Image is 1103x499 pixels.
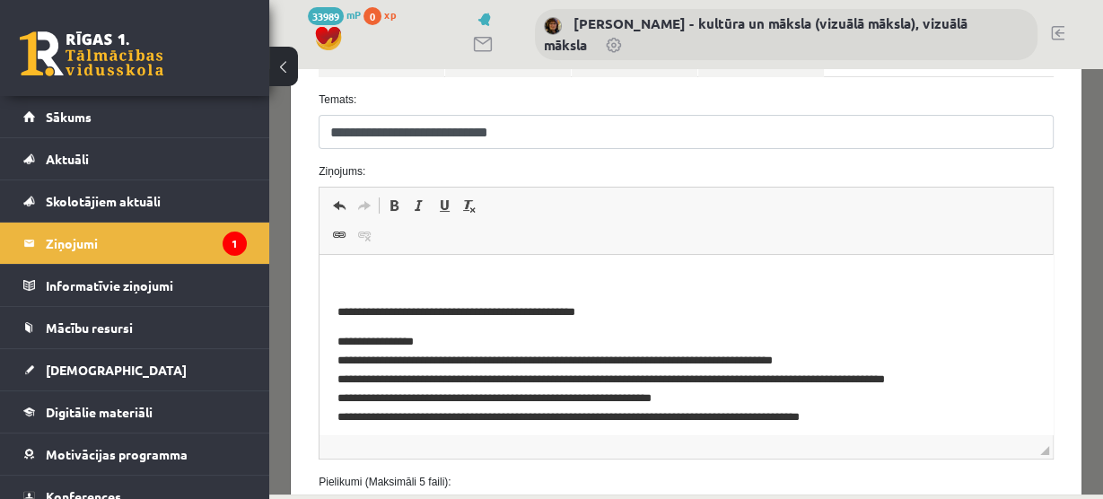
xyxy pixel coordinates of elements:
a: Motivācijas programma [23,433,247,475]
a: Pasvītrojums (vadīšanas taustiņš+U) [162,125,188,148]
span: Sākums [46,109,92,125]
label: Pielikumi (Maksimāli 5 faili): [36,405,798,421]
label: Temats: [36,22,798,39]
a: Saite (vadīšanas taustiņš+K) [57,154,83,178]
span: mP [346,7,361,22]
legend: Informatīvie ziņojumi [46,265,247,306]
span: 33989 [308,7,344,25]
a: Skolotājiem aktuāli [23,180,247,222]
a: Noņemt stilus [188,125,213,148]
a: Sākums [23,96,247,137]
a: Atkārtot (vadīšanas taustiņš+Y) [83,125,108,148]
span: Digitālie materiāli [46,404,153,420]
a: Atsaistīt [83,154,108,178]
a: Informatīvie ziņojumi [23,265,247,306]
a: Treknraksts (vadīšanas taustiņš+B) [112,125,137,148]
span: Motivācijas programma [46,446,188,462]
body: Bagātinātā teksta redaktors, wiswyg-editor-47433809228020-1760525791-150 [18,18,715,202]
a: Slīpraksts (vadīšanas taustiņš+I) [137,125,162,148]
i: 1 [223,232,247,256]
label: Ziņojums: [36,94,798,110]
a: Ziņojumi1 [23,223,247,264]
span: Aktuāli [46,151,89,167]
a: Rīgas 1. Tālmācības vidusskola [20,31,163,76]
a: Mācību resursi [23,307,247,348]
span: [DEMOGRAPHIC_DATA] [46,362,187,378]
a: Aktuāli [23,138,247,179]
a: [DEMOGRAPHIC_DATA] [23,349,247,390]
span: Mērogot [771,377,780,386]
span: Skolotājiem aktuāli [46,193,161,209]
a: 0 xp [363,7,405,22]
a: Digitālie materiāli [23,391,247,433]
a: 33989 mP [308,7,361,22]
a: Atcelt (vadīšanas taustiņš+Z) [57,125,83,148]
img: Ilze Kolka - kultūra un māksla (vizuālā māksla), vizuālā māksla [544,17,562,35]
span: 0 [363,7,381,25]
a: [PERSON_NAME] - kultūra un māksla (vizuālā māksla), vizuālā māksla [544,14,967,54]
legend: Ziņojumi [46,223,247,264]
span: Mācību resursi [46,320,133,336]
span: xp [384,7,396,22]
iframe: Bagātinātā teksta redaktors, wiswyg-editor-47433809228020-1760525791-150 [50,186,783,365]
